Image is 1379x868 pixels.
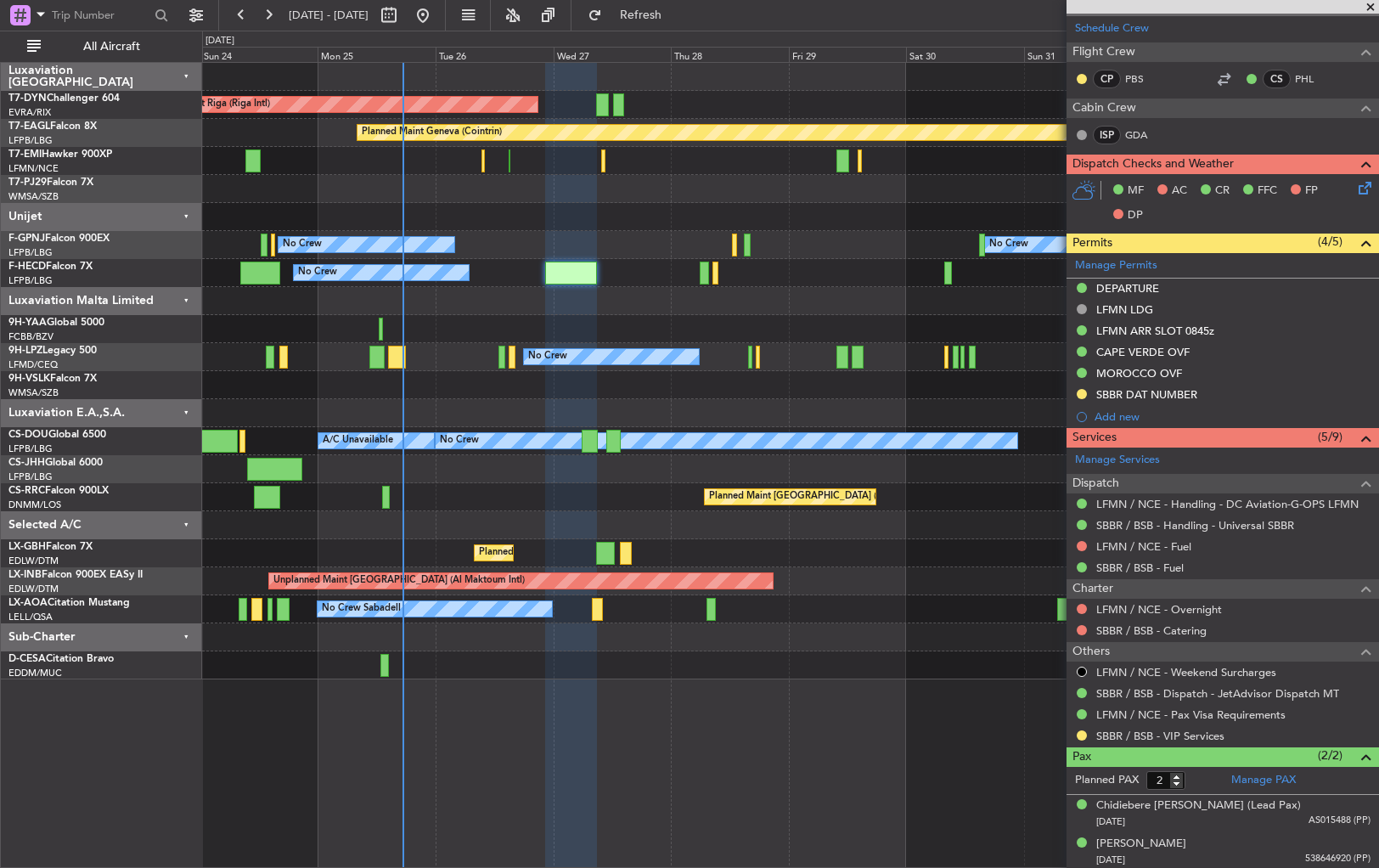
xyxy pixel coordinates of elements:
div: CAPE VERDE OVF [1096,345,1190,359]
a: WMSA/SZB [8,386,59,399]
span: CS-RRC [8,486,45,496]
a: LX-INBFalcon 900EX EASy II [8,570,143,580]
div: Planned Maint [GEOGRAPHIC_DATA] ([GEOGRAPHIC_DATA]) [709,484,977,510]
div: Tue 26 [436,47,554,62]
span: FFC [1258,183,1277,200]
a: LFMN / NCE - Pax Visa Requirements [1096,707,1286,722]
a: Manage Services [1075,452,1160,469]
a: CS-RRCFalcon 900LX [8,486,109,496]
div: [PERSON_NAME] [1096,836,1186,853]
span: LX-INB [8,570,42,580]
div: Sun 31 [1024,47,1142,62]
a: LELL/QSA [8,611,53,623]
a: FCBB/BZV [8,330,53,343]
span: (4/5) [1318,233,1342,251]
span: LX-AOA [8,598,48,608]
span: Refresh [605,9,677,21]
a: LFMN / NCE - Fuel [1096,539,1191,554]
a: F-GPNJFalcon 900EX [8,234,110,244]
div: CP [1093,70,1121,88]
a: PHL [1295,71,1333,87]
a: DNMM/LOS [8,499,61,511]
span: Cabin Crew [1072,99,1136,118]
a: LFPB/LBG [8,442,53,455]
span: AS015488 (PP) [1309,814,1371,828]
button: Refresh [580,2,682,29]
a: T7-EAGLFalcon 8X [8,121,97,132]
span: [DATE] [1096,815,1125,828]
span: DP [1128,207,1143,224]
span: T7-EAGL [8,121,50,132]
span: (2/2) [1318,747,1342,764]
span: 538646920 (PP) [1305,852,1371,866]
div: Sat 30 [906,47,1024,62]
div: ISP [1093,126,1121,144]
a: Manage Permits [1075,257,1157,274]
a: SBBR / BSB - Dispatch - JetAdvisor Dispatch MT [1096,686,1339,701]
div: SBBR DAT NUMBER [1096,387,1197,402]
a: PBS [1125,71,1163,87]
span: D-CESA [8,654,46,664]
button: All Aircraft [19,33,184,60]
a: LX-AOACitation Mustang [8,598,130,608]
span: F-HECD [8,262,46,272]
span: 9H-VSLK [8,374,50,384]
span: All Aircraft [44,41,179,53]
a: 9H-VSLKFalcon 7X [8,374,97,384]
div: Planned Maint Nice ([GEOGRAPHIC_DATA]) [479,540,668,566]
a: SBBR / BSB - Handling - Universal SBBR [1096,518,1294,533]
div: No Crew [298,260,337,285]
a: 9H-YAAGlobal 5000 [8,318,104,328]
div: Sun 24 [200,47,318,62]
a: Schedule Crew [1075,20,1149,37]
a: SBBR / BSB - VIP Services [1096,729,1224,743]
a: F-HECDFalcon 7X [8,262,93,272]
label: Planned PAX [1075,772,1139,789]
span: [DATE] - [DATE] [289,8,369,23]
div: No Crew [283,232,322,257]
a: EDDM/MUC [8,667,62,679]
div: Mon 25 [318,47,436,62]
span: CS-JHH [8,458,45,468]
div: Wed 27 [554,47,672,62]
a: Manage PAX [1231,772,1296,789]
span: T7-PJ29 [8,178,47,188]
a: T7-PJ29Falcon 7X [8,178,93,188]
div: A/C Unavailable [323,428,393,454]
a: WMSA/SZB [8,190,59,203]
a: T7-DYNChallenger 604 [8,93,120,104]
a: LFPB/LBG [8,471,53,483]
div: AOG Maint Riga (Riga Intl) [155,92,270,117]
div: LFMN LDG [1096,302,1153,317]
div: CS [1263,70,1291,88]
span: 9H-LPZ [8,346,42,356]
a: SBBR / BSB - Catering [1096,623,1207,638]
span: T7-EMI [8,149,42,160]
div: Add new [1095,409,1371,424]
span: LX-GBH [8,542,46,552]
div: Fri 29 [789,47,907,62]
div: No Crew [528,344,567,369]
input: Trip Number [52,3,149,28]
a: SBBR / BSB - Fuel [1096,561,1184,575]
div: No Crew [989,232,1028,257]
div: MOROCCO OVF [1096,366,1182,380]
a: LFPB/LBG [8,134,53,147]
span: Charter [1072,579,1113,599]
a: LFPB/LBG [8,246,53,259]
a: LFMN / NCE - Handling - DC Aviation-G-OPS LFMN [1096,497,1359,511]
span: Others [1072,642,1110,662]
a: LFMN / NCE - Weekend Surcharges [1096,665,1276,679]
span: T7-DYN [8,93,47,104]
span: CR [1215,183,1230,200]
a: LX-GBHFalcon 7X [8,542,93,552]
a: LFPB/LBG [8,274,53,287]
a: EDLW/DTM [8,583,59,595]
a: EVRA/RIX [8,106,51,119]
div: No Crew Sabadell [322,596,401,622]
span: [DATE] [1096,854,1125,866]
a: T7-EMIHawker 900XP [8,149,112,160]
div: Unplanned Maint [GEOGRAPHIC_DATA] (Al Maktoum Intl) [273,568,525,594]
span: Permits [1072,234,1112,253]
a: CS-JHHGlobal 6000 [8,458,103,468]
